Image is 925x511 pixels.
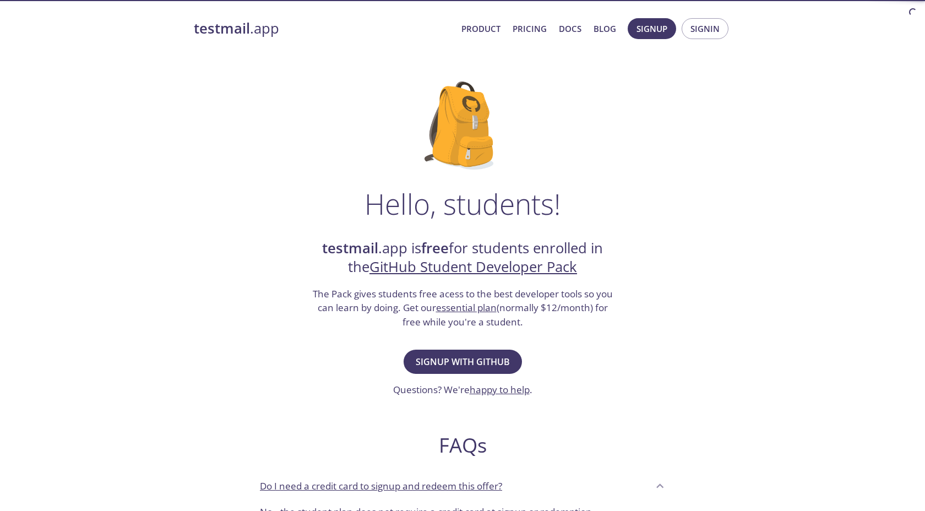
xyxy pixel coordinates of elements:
[636,21,667,36] span: Signup
[682,18,728,39] button: Signin
[416,354,510,369] span: Signup with GitHub
[322,238,378,258] strong: testmail
[425,81,501,170] img: github-student-backpack.png
[461,21,500,36] a: Product
[251,433,674,458] h2: FAQs
[194,19,453,38] a: testmail.app
[194,19,250,38] strong: testmail
[404,350,522,374] button: Signup with GitHub
[513,21,547,36] a: Pricing
[628,18,676,39] button: Signup
[311,287,614,329] h3: The Pack gives students free acess to the best developer tools so you can learn by doing. Get our...
[594,21,616,36] a: Blog
[251,471,674,501] div: Do I need a credit card to signup and redeem this offer?
[393,383,532,397] h3: Questions? We're .
[690,21,720,36] span: Signin
[559,21,581,36] a: Docs
[364,187,561,220] h1: Hello, students!
[260,479,502,493] p: Do I need a credit card to signup and redeem this offer?
[311,239,614,277] h2: .app is for students enrolled in the
[470,383,530,396] a: happy to help
[436,301,497,314] a: essential plan
[369,257,577,276] a: GitHub Student Developer Pack
[421,238,449,258] strong: free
